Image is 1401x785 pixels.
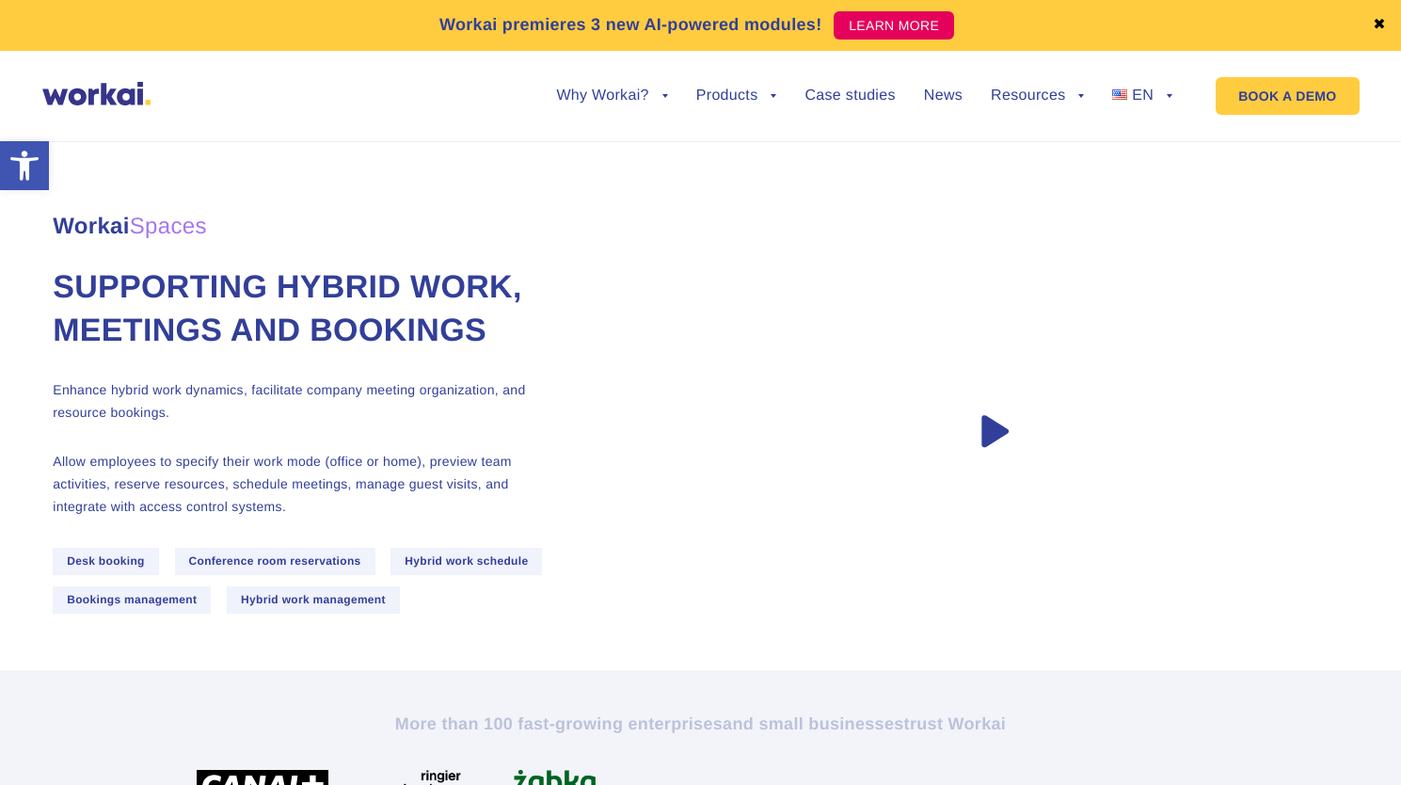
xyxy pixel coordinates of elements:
span: Workai [53,193,207,238]
a: Resources [991,88,1084,104]
span: Hybrid work schedule [390,548,542,575]
a: Why Workai? [556,88,667,104]
p: Allow employees to specify their work mode (office or home), preview team activities, reserve res... [53,450,560,518]
h2: More than 100 fast-growing enterprises trust Workai [179,713,1223,735]
p: Enhance hybrid work dynamics, facilitate company meeting organization, and resource bookings. [53,378,560,424]
a: BOOK A DEMO [1216,77,1359,115]
span: Bookings management [53,586,211,614]
i: and small businesses [723,714,903,733]
h1: Supporting hybrid work, meetings and bookings [53,266,560,353]
a: News [924,88,963,104]
a: Case studies [804,88,895,104]
em: Spaces [130,214,207,239]
span: Conference room reservations [175,548,375,575]
a: LEARN MORE [834,11,954,40]
a: Products [696,88,777,104]
p: Workai premieres 3 new AI-powered modules! [439,12,822,38]
span: Hybrid work management [227,586,400,614]
span: Desk booking [53,548,159,575]
span: EN [1132,88,1154,104]
a: ✖ [1373,18,1386,33]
